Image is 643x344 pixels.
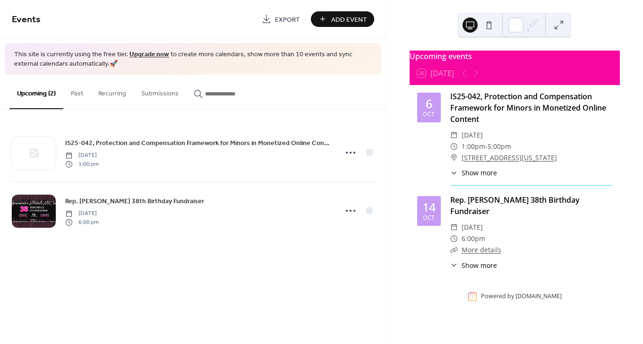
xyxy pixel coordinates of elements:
a: Upgrade now [129,48,169,61]
span: [DATE] [65,209,99,218]
span: Show more [462,260,497,270]
div: 6 [426,98,432,110]
a: Rep. [PERSON_NAME] 38th Birthday Fundraiser [450,195,580,216]
span: [DATE] [65,151,99,160]
span: [DATE] [462,222,483,233]
span: Events [12,10,41,29]
span: Rep. [PERSON_NAME] 38th Birthday Fundraiser [65,197,204,206]
div: ​ [450,222,458,233]
button: ​Show more [450,260,497,270]
span: 1:00pm [462,141,485,152]
button: ​Show more [450,168,497,178]
div: ​ [450,141,458,152]
div: Powered by [481,292,562,301]
div: ​ [450,244,458,256]
span: Show more [462,168,497,178]
a: [DOMAIN_NAME] [515,292,562,301]
span: 1:00 pm [65,160,99,168]
div: ​ [450,233,458,244]
button: Past [63,75,91,108]
a: [STREET_ADDRESS][US_STATE] [462,152,557,163]
button: Upcoming (2) [9,75,63,109]
div: Oct [423,215,435,221]
div: Oct [423,112,435,118]
button: Recurring [91,75,134,108]
button: Add Event [311,11,374,27]
a: IS25-042, Protection and Compensation Framework for Minors in Monetized Online Content [65,138,331,148]
span: Export [275,15,300,25]
span: - [485,141,488,152]
span: This site is currently using the free tier. to create more calendars, show more than 10 events an... [14,50,372,69]
span: 6:00pm [462,233,485,244]
span: Add Event [331,15,367,25]
div: ​ [450,260,458,270]
button: Submissions [134,75,186,108]
a: Export [255,11,307,27]
a: More details [462,245,501,254]
div: Upcoming events [410,51,620,62]
div: IS25-042, Protection and Compensation Framework for Minors in Monetized Online Content [450,91,612,125]
div: ​ [450,168,458,178]
span: 5:00pm [488,141,511,152]
span: [DATE] [462,129,483,141]
a: Rep. [PERSON_NAME] 38th Birthday Fundraiser [65,196,204,206]
div: ​ [450,152,458,163]
span: 6:00 pm [65,218,99,226]
div: ​ [450,129,458,141]
div: 14 [422,201,436,213]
